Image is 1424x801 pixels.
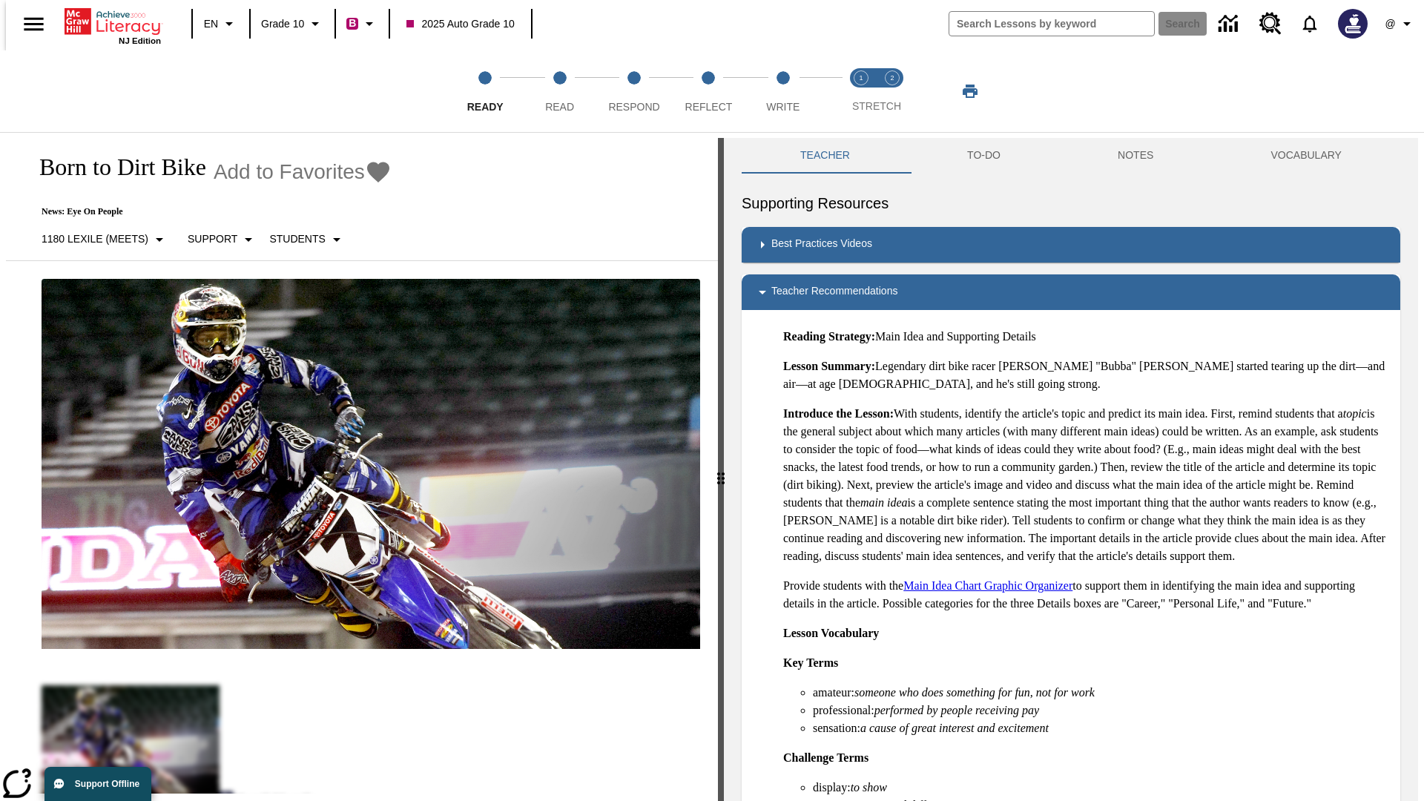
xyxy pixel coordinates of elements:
[742,138,909,174] button: Teacher
[783,627,879,639] strong: Lesson Vocabulary
[742,274,1400,310] div: Teacher Recommendations
[854,686,1095,699] em: someone who does something for fun, not for work
[771,283,897,301] p: Teacher Recommendations
[909,138,1059,174] button: TO-DO
[340,10,384,37] button: Boost Class color is violet red. Change class color
[871,50,914,132] button: Stretch Respond step 2 of 2
[1385,16,1395,32] span: @
[742,138,1400,174] div: Instructional Panel Tabs
[783,330,875,343] strong: Reading Strategy:
[12,2,56,46] button: Open side menu
[813,684,1388,702] li: amateur:
[42,279,700,650] img: Motocross racer James Stewart flies through the air on his dirt bike.
[685,101,733,113] span: Reflect
[545,101,574,113] span: Read
[852,100,901,112] span: STRETCH
[467,101,504,113] span: Ready
[813,779,1388,797] li: display:
[263,226,351,253] button: Select Student
[1212,138,1400,174] button: VOCABULARY
[269,231,325,247] p: Students
[903,579,1072,592] a: Main Idea Chart Graphic Organizer
[742,227,1400,263] div: Best Practices Videos
[783,577,1388,613] p: Provide students with the to support them in identifying the main idea and supporting details in ...
[949,12,1154,36] input: search field
[1059,138,1212,174] button: NOTES
[1290,4,1329,43] a: Notifications
[665,50,751,132] button: Reflect step 4 of 5
[1210,4,1250,44] a: Data Center
[783,360,875,372] strong: Lesson Summary:
[204,16,218,32] span: EN
[813,702,1388,719] li: professional:
[783,656,838,669] strong: Key Terms
[6,138,718,794] div: reading
[442,50,528,132] button: Ready step 1 of 5
[24,154,206,181] h1: Born to Dirt Bike
[890,74,894,82] text: 2
[188,231,237,247] p: Support
[874,704,1039,716] em: performed by people receiving pay
[24,206,392,217] p: News: Eye On People
[860,722,1049,734] em: a cause of great interest and excitement
[771,236,872,254] p: Best Practices Videos
[740,50,826,132] button: Write step 5 of 5
[851,781,887,794] em: to show
[1329,4,1377,43] button: Select a new avatar
[42,231,148,247] p: 1180 Lexile (Meets)
[860,496,908,509] em: main idea
[813,719,1388,737] li: sensation:
[516,50,602,132] button: Read step 2 of 5
[65,5,161,45] div: Home
[182,226,263,253] button: Scaffolds, Support
[783,357,1388,393] p: Legendary dirt bike racer [PERSON_NAME] "Bubba" [PERSON_NAME] started tearing up the dirt—and air...
[859,74,863,82] text: 1
[591,50,677,132] button: Respond step 3 of 5
[1377,10,1424,37] button: Profile/Settings
[255,10,330,37] button: Grade: Grade 10, Select a grade
[783,328,1388,346] p: Main Idea and Supporting Details
[608,101,659,113] span: Respond
[261,16,304,32] span: Grade 10
[783,405,1388,565] p: With students, identify the article's topic and predict its main idea. First, remind students tha...
[119,36,161,45] span: NJ Edition
[1250,4,1290,44] a: Resource Center, Will open in new tab
[783,407,894,420] strong: Introduce the Lesson:
[214,160,365,184] span: Add to Favorites
[197,10,245,37] button: Language: EN, Select a language
[766,101,800,113] span: Write
[946,78,994,105] button: Print
[724,138,1418,801] div: activity
[406,16,514,32] span: 2025 Auto Grade 10
[349,14,356,33] span: B
[214,159,392,185] button: Add to Favorites - Born to Dirt Bike
[36,226,174,253] button: Select Lexile, 1180 Lexile (Meets)
[783,751,868,764] strong: Challenge Terms
[44,767,151,801] button: Support Offline
[1338,9,1368,39] img: Avatar
[75,779,139,789] span: Support Offline
[840,50,883,132] button: Stretch Read step 1 of 2
[742,191,1400,215] h6: Supporting Resources
[1343,407,1367,420] em: topic
[718,138,724,801] div: Press Enter or Spacebar and then press right and left arrow keys to move the slider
